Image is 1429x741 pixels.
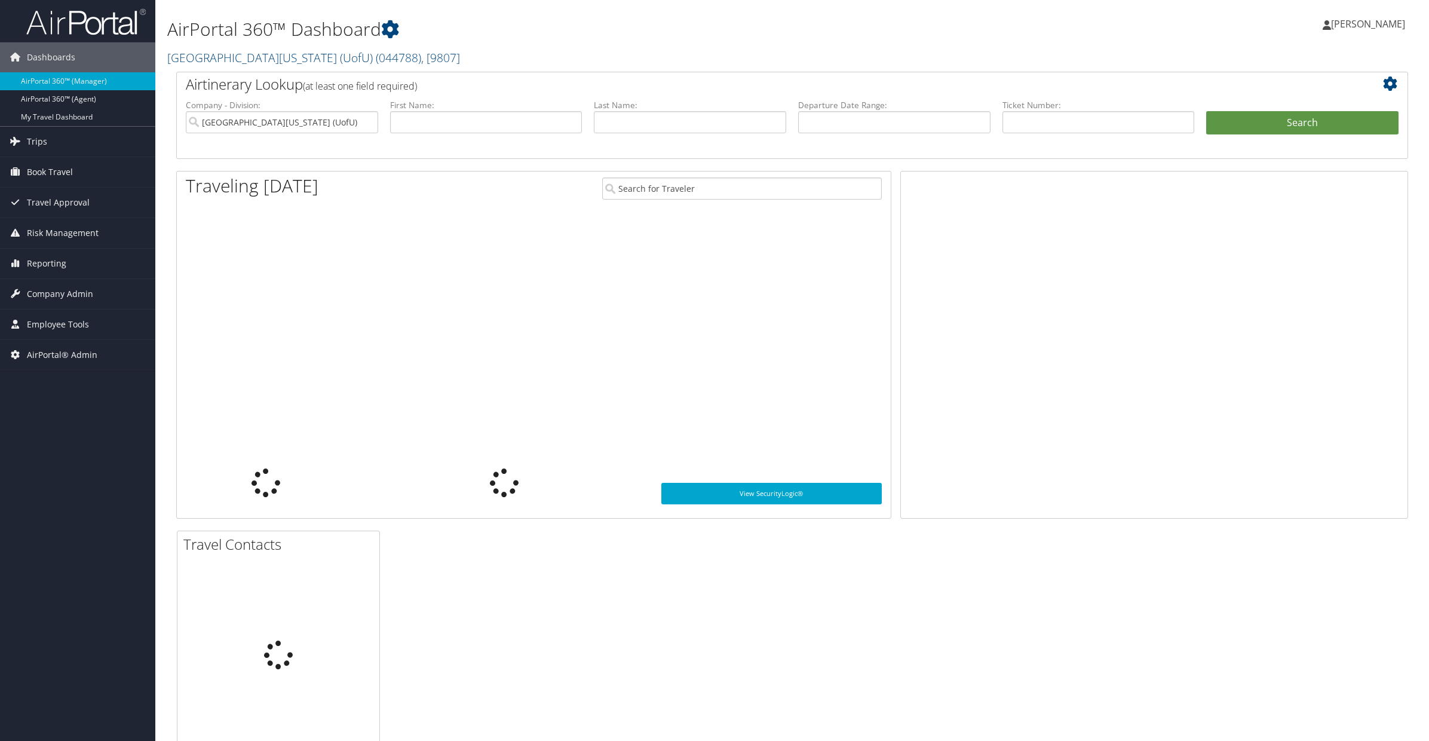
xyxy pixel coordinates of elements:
span: Employee Tools [27,310,89,339]
label: Last Name: [594,99,786,111]
span: ( 044788 ) [376,50,421,66]
span: Dashboards [27,42,75,72]
a: View SecurityLogic® [661,483,881,504]
span: Reporting [27,249,66,278]
input: Search for Traveler [602,177,882,200]
span: Travel Approval [27,188,90,218]
a: [PERSON_NAME] [1323,6,1417,42]
h1: Traveling [DATE] [186,173,318,198]
h2: Airtinerary Lookup [186,74,1296,94]
label: Departure Date Range: [798,99,991,111]
span: (at least one field required) [303,79,417,93]
span: , [ 9807 ] [421,50,460,66]
button: Search [1206,111,1399,135]
a: [GEOGRAPHIC_DATA][US_STATE] (UofU) [167,50,460,66]
span: Risk Management [27,218,99,248]
label: Company - Division: [186,99,378,111]
span: [PERSON_NAME] [1331,17,1405,30]
span: AirPortal® Admin [27,340,97,370]
label: Ticket Number: [1002,99,1195,111]
img: airportal-logo.png [26,8,146,36]
span: Book Travel [27,157,73,187]
h1: AirPortal 360™ Dashboard [167,17,1001,42]
span: Trips [27,127,47,157]
label: First Name: [390,99,582,111]
h2: Travel Contacts [183,534,379,555]
span: Company Admin [27,279,93,309]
